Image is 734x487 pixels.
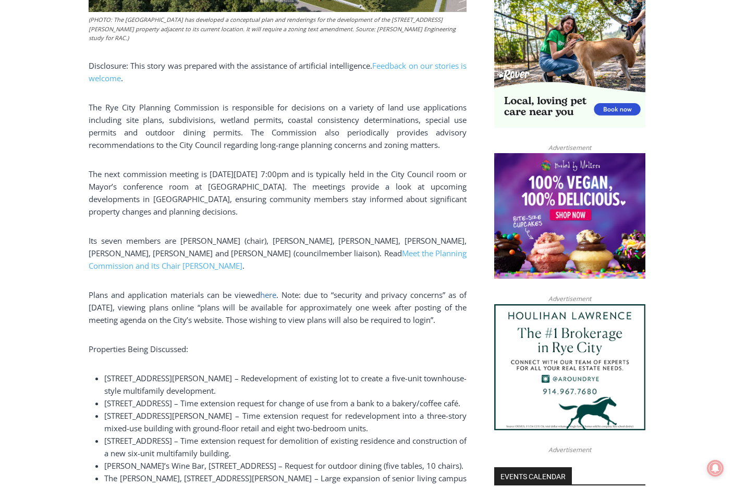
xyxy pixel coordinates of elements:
a: Intern @ [DOMAIN_NAME] [251,101,505,130]
span: [STREET_ADDRESS] – Time extension request for demolition of existing residence and construction o... [104,435,467,458]
span: Intern @ [DOMAIN_NAME] [273,104,483,127]
span: Plans and application materials can be viewed [89,290,260,300]
a: Feedback on our stories is welcome [89,60,467,83]
h2: Events Calendar [494,467,572,485]
span: . Note: due to “security and privacy concerns” as of [DATE], viewing plans online “plans will be ... [89,290,467,325]
span: [PERSON_NAME]’s Wine Bar, [STREET_ADDRESS] – Request for outdoor dining (five tables, 10 chairs). [104,460,463,471]
span: Its seven members are [PERSON_NAME] (chair), [PERSON_NAME], [PERSON_NAME], [PERSON_NAME], [PERSON... [89,235,467,258]
span: The Rye City Planning Commission is responsible for decisions on a variety of land use applicatio... [89,102,467,150]
a: Open Tues. - Sun. [PHONE_NUMBER] [1,105,105,130]
span: [STREET_ADDRESS][PERSON_NAME] – Time extension request for redevelopment into a three-story mixed... [104,410,467,433]
img: Baked by Melissa [494,153,645,279]
a: Book [PERSON_NAME]'s Good Humor for Your Event [310,3,376,47]
span: Advertisement [538,445,602,455]
div: "...watching a master [PERSON_NAME] chef prepare an omakase meal is fascinating dinner theater an... [107,65,148,124]
h4: Book [PERSON_NAME]'s Good Humor for Your Event [317,11,363,40]
span: Open Tues. - Sun. [PHONE_NUMBER] [3,107,102,147]
img: s_800_d653096d-cda9-4b24-94f4-9ae0c7afa054.jpeg [252,1,315,47]
span: Advertisement [538,143,602,153]
span: . [121,73,123,83]
figcaption: (PHOTO: The [GEOGRAPHIC_DATA] has developed a conceptual plan and renderings for the development ... [89,15,467,43]
div: "At the 10am stand-up meeting, each intern gets a chance to take [PERSON_NAME] and the other inte... [263,1,493,101]
span: [STREET_ADDRESS][PERSON_NAME] – Redevelopment of existing lot to create a five-unit townhouse-sty... [104,373,467,396]
span: [STREET_ADDRESS] – Time extension request for change of use from a bank to a bakery/coffee café. [104,398,460,408]
a: here [260,290,276,300]
a: Meet the Planning Commission and its Chair [PERSON_NAME] [89,248,467,271]
span: Disclosure: This story was prepared with the assistance of artificial intelligence. [89,60,372,71]
span: . [242,260,244,271]
img: Houlihan Lawrence The #1 Brokerage in Rye City [494,304,645,430]
span: Advertisement [538,294,602,304]
div: Book [PERSON_NAME]'s Good Humor for Your Drive by Birthday [68,14,258,33]
span: Properties Being Discussed: [89,344,188,354]
span: The next commission meeting is [DATE][DATE] 7:00pm and is typically held in the City Council room... [89,169,467,217]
